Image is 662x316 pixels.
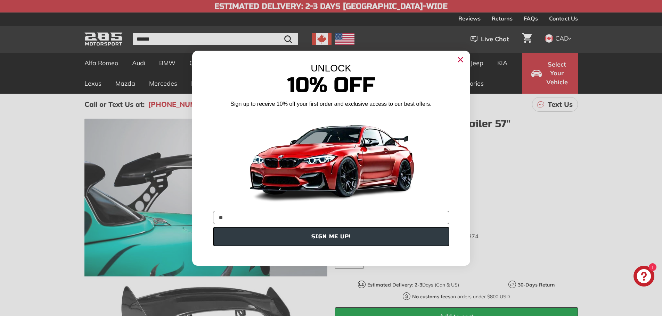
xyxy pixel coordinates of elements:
[287,72,375,98] span: 10% Off
[631,266,656,288] inbox-online-store-chat: Shopify online store chat
[455,54,466,65] button: Close dialog
[213,227,449,246] button: SIGN ME UP!
[311,63,351,74] span: UNLOCK
[244,111,418,208] img: Banner showing BMW 4 Series Body kit
[213,211,449,224] input: YOUR EMAIL
[230,101,431,107] span: Sign up to receive 10% off your first order and exclusive access to our best offers.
